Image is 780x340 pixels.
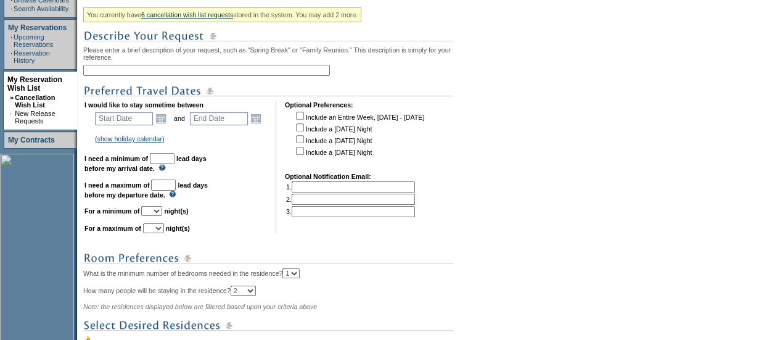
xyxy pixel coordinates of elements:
a: New Release Requests [15,110,55,125]
a: Upcoming Reservations [14,33,53,48]
b: lead days before my arrival date. [84,155,207,172]
a: Cancellation Wish List [15,94,55,109]
a: Open the calendar popup. [249,112,263,125]
a: My Reservations [8,23,67,32]
b: Optional Preferences: [285,101,353,109]
span: Note: the residences displayed below are filtered based upon your criteria above [83,303,317,310]
td: 1. [286,181,415,193]
b: night(s) [166,225,190,232]
td: · [10,110,14,125]
input: Date format: M/D/Y. Shortcut keys: [T] for Today. [UP] or [.] for Next Day. [DOWN] or [,] for Pre... [190,112,248,125]
b: lead days before my departure date. [84,181,208,199]
b: I need a minimum of [84,155,148,162]
a: Open the calendar popup. [154,112,168,125]
td: 2. [286,194,415,205]
img: questionMark_lightBlue.gif [158,164,166,171]
b: Optional Notification Email: [285,173,371,180]
td: 3. [286,206,415,217]
td: · [10,49,12,64]
input: Date format: M/D/Y. Shortcut keys: [T] for Today. [UP] or [.] for Next Day. [DOWN] or [,] for Pre... [95,112,153,125]
td: and [172,110,187,127]
a: (show holiday calendar) [95,135,165,143]
b: I need a maximum of [84,181,149,189]
div: You currently have stored in the system. You may add 2 more. [83,7,361,22]
b: I would like to stay sometime between [84,101,203,109]
a: Reservation History [14,49,50,64]
td: · [10,5,12,12]
a: 6 cancellation wish list requests [141,11,233,19]
b: For a maximum of [84,225,141,232]
img: questionMark_lightBlue.gif [169,191,176,197]
td: Include an Entire Week, [DATE] - [DATE] Include a [DATE] Night Include a [DATE] Night Include a [... [294,110,424,164]
b: night(s) [164,207,188,215]
b: » [10,94,14,101]
b: For a minimum of [84,207,139,215]
a: Search Availability [14,5,68,12]
td: · [10,33,12,48]
img: subTtlRoomPreferences.gif [83,251,453,266]
a: My Contracts [8,136,55,144]
a: My Reservation Wish List [7,75,62,93]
